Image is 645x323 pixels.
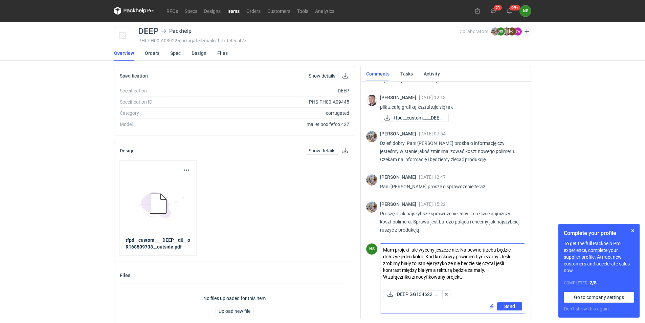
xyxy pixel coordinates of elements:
[264,7,294,15] a: Customers
[120,148,135,153] h2: Design
[564,292,634,303] a: Go to company settings
[212,110,349,116] div: corrugated
[114,7,155,15] svg: Packhelp Pro
[366,243,377,255] div: Natalia Stępak
[163,7,181,15] a: RFQs
[380,201,419,207] span: [PERSON_NAME]
[419,131,446,136] span: [DATE] 07:54
[224,7,243,15] a: Items
[564,240,634,274] p: To get the full Packhelp Pro experience, complete your supplier profile. Attract new customers an...
[181,7,201,15] a: Specs
[366,201,377,213] img: Michał Palasek
[306,72,338,80] a: Show details
[183,166,191,174] button: Actions
[366,131,377,142] img: Michał Palasek
[341,147,349,155] button: Download design
[394,114,443,122] span: tfpd__custom____DEEP...
[201,7,224,15] a: Designs
[170,46,181,61] a: Spec
[120,99,212,105] div: Specification ID
[400,66,413,81] a: Tasks
[161,27,192,35] div: Packhelp
[380,244,525,287] textarea: Mam projekt, ale wyceny jeszcze nie. Na pewno trzeba będzie dołożyć jeden kolor. Kod kreskowy pow...
[126,237,191,250] a: tfpd__custom____DEEP__d0__oR168509738__outside.pdf
[138,27,158,35] div: DEEP
[380,210,520,234] p: Proszę o jak najszybsze sprawdzenie ceny i możliwie najniższy koszt polimeru. Sprawa jest bardzo ...
[460,29,488,34] span: Collaborators
[120,87,212,94] div: Specification
[192,46,206,61] a: Design
[366,95,377,106] img: Maciej Sikora
[380,174,419,180] span: [PERSON_NAME]
[366,243,377,255] figcaption: NS
[243,7,264,15] a: Orders
[366,174,377,186] img: Michał Palasek
[520,5,531,17] div: Natalia Stępak
[312,7,338,15] a: Analytics
[217,46,228,61] a: Files
[212,99,349,105] div: PHS-PH00-A09445
[212,121,349,128] div: mailer box fefco 427
[497,302,522,310] button: Send
[397,290,438,298] span: DEEP GG134622_v...
[590,280,597,285] strong: 2 / 8
[306,147,338,155] a: Show details
[380,131,419,136] span: [PERSON_NAME]
[522,27,531,36] button: Edit collaborators
[520,5,531,17] button: NS
[564,305,609,312] button: Don’t show this again
[380,95,419,100] span: [PERSON_NAME]
[424,66,440,81] a: Activity
[508,27,516,36] figcaption: KI
[503,27,511,36] img: Maciej Sikora
[419,201,446,207] span: [DATE] 15:22
[120,273,130,278] h2: Files
[629,227,637,235] button: Skip for now
[380,182,520,191] p: Pani [PERSON_NAME] proszę o sprawdzenie teraz
[138,38,460,43] div: PHI-PH00-A08922
[145,46,159,61] a: Orders
[504,5,515,16] button: 99+
[212,87,349,94] div: DEEP
[366,66,390,81] a: Comments
[120,73,148,79] h2: Specification
[564,279,634,286] div: Completed:
[419,95,446,100] span: [DATE] 12:13
[219,309,250,314] span: Upload new file
[380,103,520,111] p: plik z całą grafiką kształtuje się tak
[216,307,253,315] button: Upload new file
[126,237,190,250] strong: tfpd__custom____DEEP__d0__oR168509738__outside.pdf
[380,114,448,122] div: tfpd__custom____DEEP__d0__oR168509738__outside.pdf
[120,121,212,128] div: Model
[383,290,444,298] button: DEEP GG134622_v...
[294,7,312,15] a: Tools
[120,110,212,116] div: Category
[564,229,634,237] h1: Complete your profile
[491,27,499,36] img: Michał Palasek
[504,304,515,309] span: Send
[383,290,444,298] div: DEEP GG134622_v 2.pdf
[488,5,499,16] button: 21
[341,72,349,80] button: Download specification
[419,174,446,180] span: [DATE] 12:47
[203,295,266,302] p: No files uploaded for this item
[114,46,134,61] a: Overview
[380,139,520,164] p: Dzień dobry. Pani [PERSON_NAME] prośba o informację czy jesteśmy w stanie jakoś zminimalizować ko...
[380,114,449,122] a: tfpd__custom____DEEP...
[177,38,202,43] span: • corrugated
[202,38,247,43] span: • mailer box fefco 427
[497,27,505,36] figcaption: NS
[514,27,522,36] figcaption: EW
